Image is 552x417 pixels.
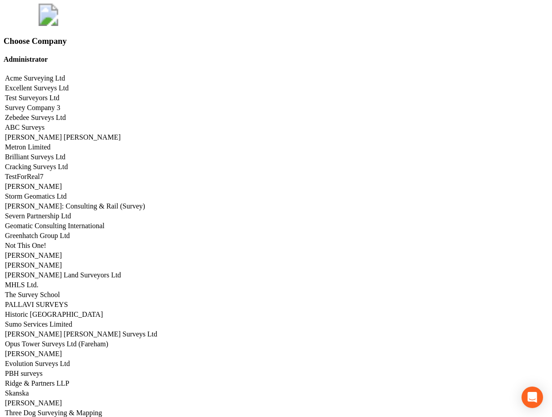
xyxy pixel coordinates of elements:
a: TestForReal7 [5,173,43,180]
h3: Choose Company [4,36,548,46]
a: Survey Company 3 [5,104,60,111]
a: [PERSON_NAME] [PERSON_NAME] Surveys Ltd [5,330,157,338]
a: Not This One! [5,242,46,249]
a: Opus Tower Surveys Ltd (Fareham) [5,340,108,348]
a: Historic [GEOGRAPHIC_DATA] [5,311,103,318]
a: Cracking Surveys Ltd [5,163,68,170]
a: [PERSON_NAME] [5,399,62,407]
a: PBH surveys [5,370,43,377]
a: Greenhatch Group Ltd [5,232,70,239]
a: MHLS Ltd. [5,281,39,289]
a: ABC Surveys [5,123,44,131]
a: Three Dog Surveying & Mapping [5,409,102,417]
a: Evolution Surveys Ltd [5,360,70,367]
a: Severn Partnership Ltd [5,212,71,220]
a: [PERSON_NAME] [5,183,62,190]
a: Zebedee Surveys Ltd [5,114,66,121]
a: Test Surveyors Ltd [5,94,60,102]
a: Skanska [5,389,29,397]
a: [PERSON_NAME] Land Surveyors Ltd [5,271,121,279]
a: Ridge & Partners LLP [5,379,69,387]
a: [PERSON_NAME] [5,350,62,357]
a: PALLAVI SURVEYS [5,301,68,308]
a: [PERSON_NAME] [5,251,62,259]
a: Metron Limited [5,143,51,151]
a: [PERSON_NAME]: Consulting & Rail (Survey) [5,202,145,210]
a: The Survey School [5,291,60,298]
a: Storm Geomatics Ltd [5,192,67,200]
a: [PERSON_NAME] [PERSON_NAME] [5,133,121,141]
a: Sumo Services Limited [5,320,72,328]
div: Open Intercom Messenger [522,387,543,408]
a: Brilliant Surveys Ltd [5,153,65,161]
a: Excellent Surveys Ltd [5,84,69,92]
h4: Administrator [4,55,548,64]
a: [PERSON_NAME] [5,261,62,269]
a: Geomatic Consulting International [5,222,104,230]
a: Acme Surveying Ltd [5,74,65,82]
